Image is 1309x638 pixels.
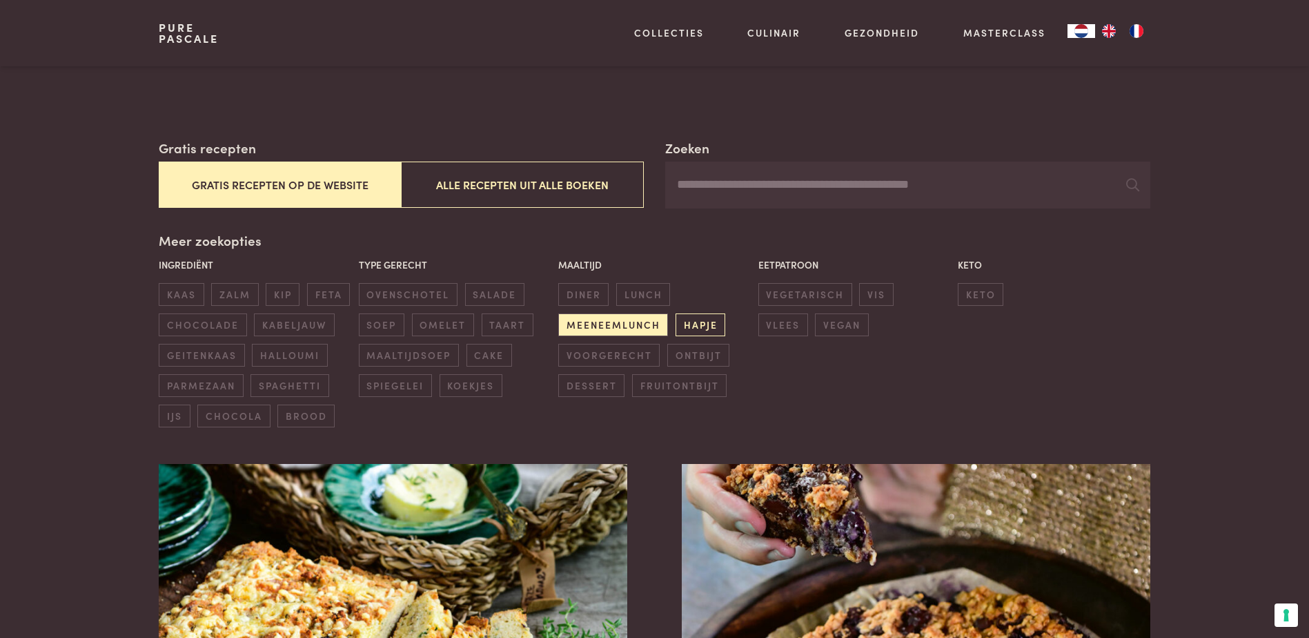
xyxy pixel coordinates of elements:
[558,374,624,397] span: dessert
[359,344,459,367] span: maaltijdsoep
[159,374,243,397] span: parmezaan
[277,405,335,427] span: brood
[465,283,524,306] span: salade
[963,26,1045,40] a: Masterclass
[634,26,704,40] a: Collecties
[758,283,852,306] span: vegetarisch
[667,344,729,367] span: ontbijt
[665,138,709,158] label: Zoeken
[466,344,512,367] span: cake
[197,405,270,427] span: chocola
[440,374,502,397] span: koekjes
[1274,603,1298,627] button: Uw voorkeuren voor toestemming voor trackingtechnologieën
[159,313,246,336] span: chocolade
[958,283,1003,306] span: keto
[359,313,404,336] span: soep
[359,283,457,306] span: ovenschotel
[412,313,474,336] span: omelet
[159,138,256,158] label: Gratis recepten
[266,283,299,306] span: kip
[815,313,868,336] span: vegan
[1095,24,1150,38] ul: Language list
[758,313,808,336] span: vlees
[558,258,751,272] p: Maaltijd
[159,283,204,306] span: kaas
[250,374,328,397] span: spaghetti
[482,313,533,336] span: taart
[159,22,219,44] a: PurePascale
[558,283,609,306] span: diner
[159,344,244,367] span: geitenkaas
[159,405,190,427] span: ijs
[359,374,432,397] span: spiegelei
[616,283,670,306] span: lunch
[1067,24,1150,38] aside: Language selected: Nederlands
[558,344,660,367] span: voorgerecht
[1123,24,1150,38] a: FR
[1067,24,1095,38] div: Language
[747,26,800,40] a: Culinair
[401,162,643,208] button: Alle recepten uit alle boeken
[758,258,951,272] p: Eetpatroon
[159,162,401,208] button: Gratis recepten op de website
[632,374,727,397] span: fruitontbijt
[307,283,350,306] span: feta
[845,26,919,40] a: Gezondheid
[252,344,327,367] span: halloumi
[159,258,351,272] p: Ingrediënt
[211,283,258,306] span: zalm
[1095,24,1123,38] a: EN
[1067,24,1095,38] a: NL
[958,258,1150,272] p: Keto
[254,313,334,336] span: kabeljauw
[676,313,725,336] span: hapje
[359,258,551,272] p: Type gerecht
[558,313,668,336] span: meeneemlunch
[859,283,893,306] span: vis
